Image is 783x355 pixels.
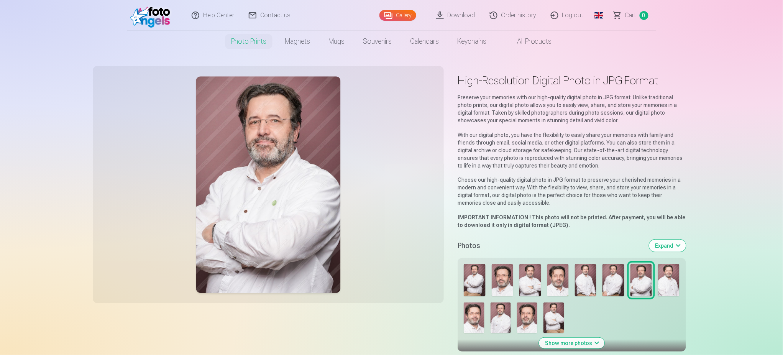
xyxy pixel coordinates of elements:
[625,11,637,20] span: Сart
[276,31,319,52] a: Magnets
[448,31,496,52] a: Keychains
[458,176,686,207] p: Choose our high-quality digital photo in JPG format to preserve your cherished memories in a mode...
[130,3,174,28] img: /fa1
[401,31,448,52] a: Calendars
[539,338,604,348] button: Show more photos
[458,214,685,228] strong: This photo will not be printed. After payment, you will be able to download it only in digital fo...
[319,31,354,52] a: Mugs
[649,240,686,252] button: Expand
[458,74,686,87] h1: High-Resolution Digital Photo in JPG Format
[496,31,561,52] a: All products
[640,11,648,20] span: 0
[458,131,686,169] p: With our digital photo, you have the flexibility to easily share your memories with family and fr...
[458,214,531,220] strong: IMPORTANT INFORMATION !
[458,240,643,251] h5: Photos
[354,31,401,52] a: Souvenirs
[222,31,276,52] a: Photo prints
[379,10,416,21] a: Gallery
[458,94,686,124] p: Preserve your memories with our high-quality digital photo in JPG format. Unlike traditional phot...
